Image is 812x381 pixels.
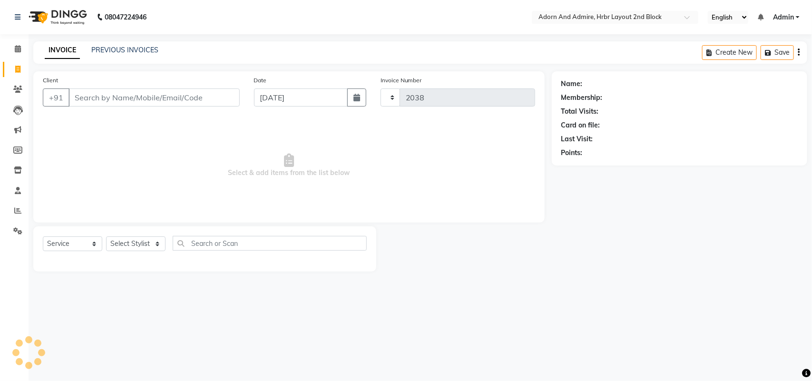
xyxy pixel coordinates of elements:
button: Create New [702,45,757,60]
label: Client [43,76,58,85]
div: Name: [561,79,583,89]
input: Search by Name/Mobile/Email/Code [68,88,240,107]
div: Total Visits: [561,107,599,117]
button: +91 [43,88,69,107]
div: Card on file: [561,120,600,130]
b: 08047224946 [105,4,147,30]
input: Search or Scan [173,236,367,251]
img: logo [24,4,89,30]
div: Membership: [561,93,603,103]
a: PREVIOUS INVOICES [91,46,158,54]
label: Invoice Number [381,76,422,85]
label: Date [254,76,267,85]
span: Admin [773,12,794,22]
span: Select & add items from the list below [43,118,535,213]
div: Points: [561,148,583,158]
div: Last Visit: [561,134,593,144]
button: Save [761,45,794,60]
a: INVOICE [45,42,80,59]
